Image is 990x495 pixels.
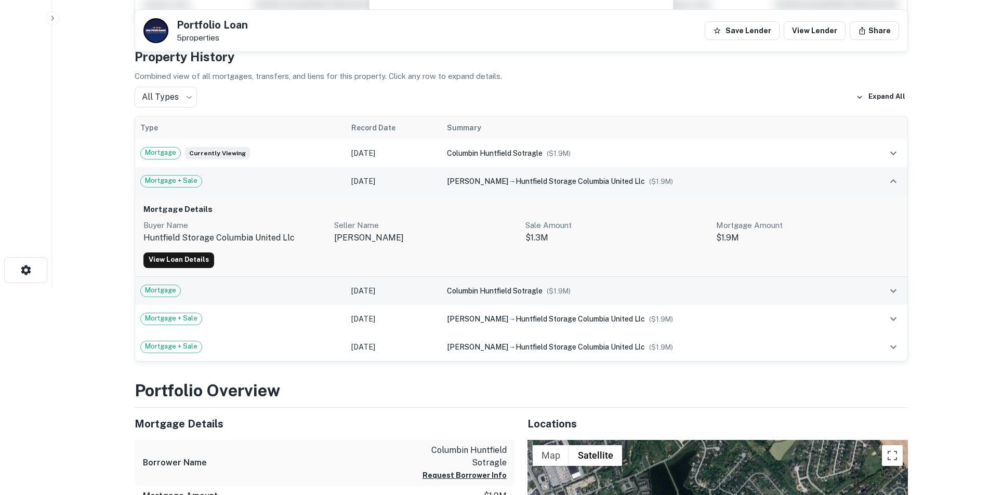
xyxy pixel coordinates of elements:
[143,219,326,232] p: Buyer Name
[525,219,708,232] p: Sale Amount
[135,416,515,432] h5: Mortgage Details
[885,338,902,356] button: expand row
[141,341,202,352] span: Mortgage + Sale
[442,116,857,139] th: Summary
[885,310,902,328] button: expand row
[135,116,346,139] th: Type
[447,313,852,325] div: →
[447,341,852,353] div: →
[716,232,899,244] p: $1.9M
[334,232,517,244] p: [PERSON_NAME]
[447,177,508,185] span: [PERSON_NAME]
[525,232,708,244] p: $1.3M
[649,343,673,351] span: ($ 1.9M )
[141,285,180,296] span: Mortgage
[850,21,899,40] button: Share
[185,147,250,159] span: Currently viewing
[141,313,202,324] span: Mortgage + Sale
[784,21,846,40] a: View Lender
[882,445,903,466] button: Toggle fullscreen view
[135,87,197,108] div: All Types
[135,378,908,403] h3: Portfolio Overview
[143,457,207,469] h6: Borrower Name
[413,444,507,469] p: columbin huntfield sotragle
[885,144,902,162] button: expand row
[141,176,202,186] span: Mortgage + Sale
[885,282,902,300] button: expand row
[649,315,673,323] span: ($ 1.9M )
[346,139,442,167] td: [DATE]
[346,305,442,333] td: [DATE]
[143,204,899,216] h6: Mortgage Details
[569,445,622,466] button: Show satellite imagery
[177,33,248,43] p: 5 properties
[547,287,571,295] span: ($ 1.9M )
[516,343,645,351] span: huntfield storage columbia united llc
[346,333,442,361] td: [DATE]
[447,287,543,295] span: columbin huntfield sotragle
[447,315,508,323] span: [PERSON_NAME]
[135,47,908,66] h4: Property History
[705,21,780,40] button: Save Lender
[533,445,569,466] button: Show street map
[547,150,571,157] span: ($ 1.9M )
[527,416,908,432] h5: Locations
[346,116,442,139] th: Record Date
[135,70,908,83] p: Combined view of all mortgages, transfers, and liens for this property. Click any row to expand d...
[143,232,326,244] p: huntfield storage columbia united llc
[516,315,645,323] span: huntfield storage columbia united llc
[334,219,517,232] p: Seller Name
[516,177,645,185] span: huntfield storage columbia united llc
[885,172,902,190] button: expand row
[346,167,442,195] td: [DATE]
[141,148,180,158] span: Mortgage
[177,20,248,30] h5: Portfolio Loan
[938,412,990,462] iframe: Chat Widget
[447,176,852,187] div: →
[716,219,899,232] p: Mortgage Amount
[447,149,543,157] span: columbin huntfield sotragle
[853,89,908,105] button: Expand All
[447,343,508,351] span: [PERSON_NAME]
[346,277,442,305] td: [DATE]
[143,252,214,268] a: View Loan Details
[649,178,673,185] span: ($ 1.9M )
[423,469,507,481] button: Request Borrower Info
